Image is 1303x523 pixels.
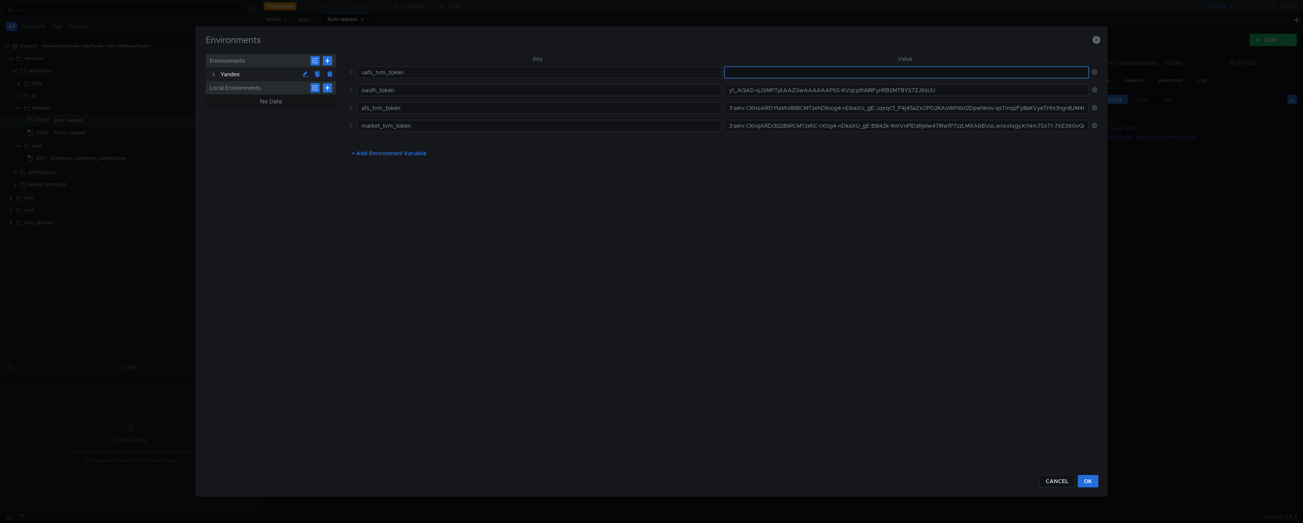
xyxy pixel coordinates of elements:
div: Local Environments [206,81,336,94]
div: No Data [260,97,282,106]
th: Value [721,54,1089,63]
h3: Environments [205,36,1098,45]
div: Yandex [221,67,299,81]
div: Environments [206,54,336,67]
th: Key [354,54,721,63]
